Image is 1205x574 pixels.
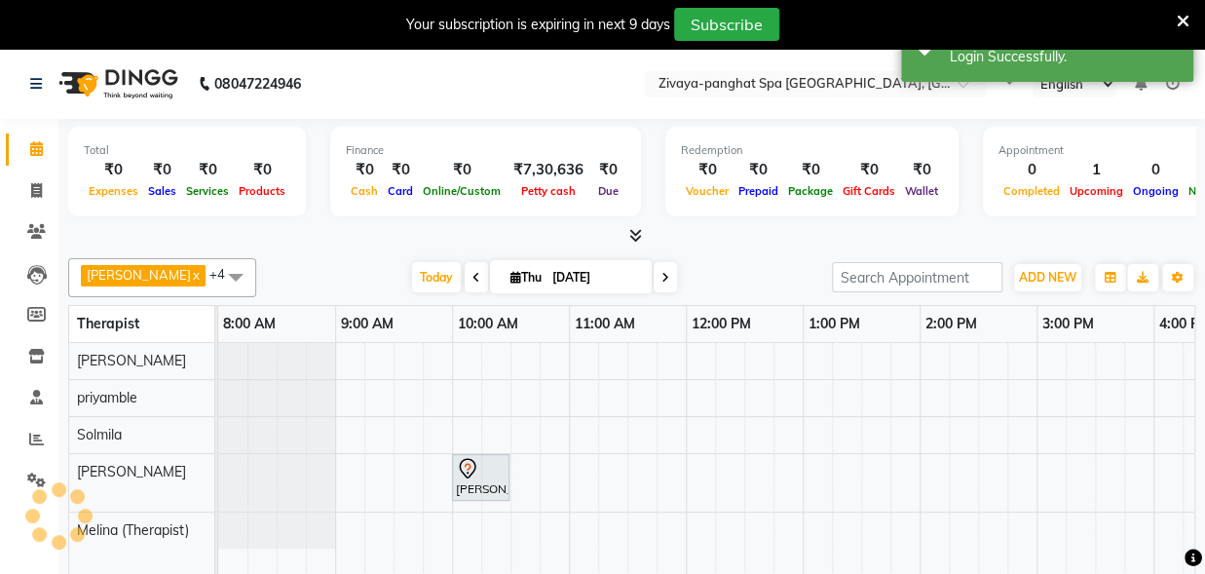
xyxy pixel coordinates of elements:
[681,142,943,159] div: Redemption
[838,184,900,198] span: Gift Cards
[687,310,756,338] a: 12:00 PM
[506,270,546,285] span: Thu
[77,315,139,332] span: Therapist
[418,159,506,181] div: ₹0
[570,310,640,338] a: 11:00 AM
[1014,264,1081,291] button: ADD NEW
[900,184,943,198] span: Wallet
[77,352,186,369] span: [PERSON_NAME]
[900,159,943,181] div: ₹0
[1037,310,1099,338] a: 3:00 PM
[506,159,591,181] div: ₹7,30,636
[1065,159,1128,181] div: 1
[234,184,290,198] span: Products
[804,310,865,338] a: 1:00 PM
[84,142,290,159] div: Total
[838,159,900,181] div: ₹0
[406,15,670,35] div: Your subscription is expiring in next 9 days
[234,159,290,181] div: ₹0
[336,310,398,338] a: 9:00 AM
[84,159,143,181] div: ₹0
[418,184,506,198] span: Online/Custom
[181,159,234,181] div: ₹0
[734,159,783,181] div: ₹0
[1065,184,1128,198] span: Upcoming
[921,310,982,338] a: 2:00 PM
[591,159,625,181] div: ₹0
[77,426,122,443] span: Solmila
[1128,159,1184,181] div: 0
[1019,270,1076,285] span: ADD NEW
[209,266,240,282] span: +4
[87,267,191,283] span: [PERSON_NAME]
[346,159,383,181] div: ₹0
[77,521,189,539] span: Melina (Therapist)
[998,184,1065,198] span: Completed
[546,263,644,292] input: 2025-09-04
[674,8,779,41] button: Subscribe
[77,389,137,406] span: priyamble
[783,184,838,198] span: Package
[346,142,625,159] div: Finance
[191,267,200,283] a: x
[84,184,143,198] span: Expenses
[143,184,181,198] span: Sales
[181,184,234,198] span: Services
[412,262,461,292] span: Today
[453,310,523,338] a: 10:00 AM
[218,310,281,338] a: 8:00 AM
[214,57,300,111] b: 08047224946
[998,159,1065,181] div: 0
[143,159,181,181] div: ₹0
[50,57,183,111] img: logo
[681,184,734,198] span: Voucher
[516,184,581,198] span: Petty cash
[832,262,1002,292] input: Search Appointment
[1128,184,1184,198] span: Ongoing
[383,184,418,198] span: Card
[950,47,1179,67] div: Login Successfully.
[383,159,418,181] div: ₹0
[783,159,838,181] div: ₹0
[681,159,734,181] div: ₹0
[454,457,508,498] div: [PERSON_NAME], TK01, 10:00 AM-10:30 AM, Signature Head Massage - 30 Mins
[734,184,783,198] span: Prepaid
[346,184,383,198] span: Cash
[593,184,623,198] span: Due
[77,463,186,480] span: [PERSON_NAME]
